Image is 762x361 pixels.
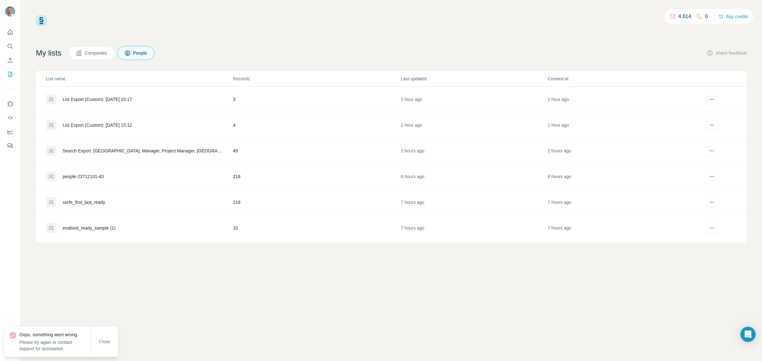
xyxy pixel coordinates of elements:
[5,27,15,38] button: Quick start
[5,140,15,151] button: Feedback
[233,215,401,241] td: 10
[707,223,717,233] button: actions
[94,336,115,347] button: Close
[401,215,547,241] td: 7 hours ago
[85,50,108,56] span: Companies
[401,138,547,164] td: 2 hours ago
[19,339,91,352] p: Please try again or contact support for assistance.
[547,190,694,215] td: 7 hours ago
[707,197,717,207] button: actions
[63,148,222,154] div: Search Export: [GEOGRAPHIC_DATA], Manager, Project Manager, [GEOGRAPHIC_DATA], [GEOGRAPHIC_DATA],...
[401,241,547,267] td: [DATE]
[63,225,116,231] div: evaboot_ready_sample (1)
[401,112,547,138] td: 1 hour ago
[36,15,47,26] img: Surfe Logo
[5,41,15,52] button: Search
[233,164,401,190] td: 218
[401,164,547,190] td: 6 hours ago
[547,164,694,190] td: 6 hours ago
[5,6,15,17] img: Avatar
[5,98,15,110] button: Use Surfe on LinkedIn
[401,190,547,215] td: 7 hours ago
[63,122,132,128] div: List Export (Custom): [DATE] 15:12
[233,112,401,138] td: 4
[707,171,717,182] button: actions
[233,138,401,164] td: 49
[705,13,708,20] p: 0
[547,87,694,112] td: 1 hour ago
[5,112,15,124] button: Use Surfe API
[547,241,694,267] td: [DATE]
[547,215,694,241] td: 7 hours ago
[36,48,61,58] h4: My lists
[233,76,400,82] p: Records
[233,241,401,267] td: 5
[63,173,104,180] div: people-23712101-43
[5,55,15,66] button: Enrich CSV
[718,12,748,21] button: Buy credits
[233,87,401,112] td: 3
[678,13,691,20] p: 4,614
[19,331,91,338] p: Oops, something went wrong
[401,87,547,112] td: 1 hour ago
[707,120,717,130] button: actions
[740,327,756,342] div: Open Intercom Messenger
[707,146,717,156] button: actions
[5,69,15,80] button: My lists
[46,76,232,82] p: List name
[547,138,694,164] td: 2 hours ago
[707,94,717,104] button: actions
[401,76,547,82] p: Last updated
[63,199,105,205] div: surfe_first_last_ready
[99,338,110,345] span: Close
[5,126,15,137] button: Dashboard
[707,50,747,56] button: Share feedback
[133,50,148,56] span: People
[548,76,694,82] p: Created at
[233,190,401,215] td: 218
[547,112,694,138] td: 1 hour ago
[63,96,132,103] div: List Export (Custom): [DATE] 15:17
